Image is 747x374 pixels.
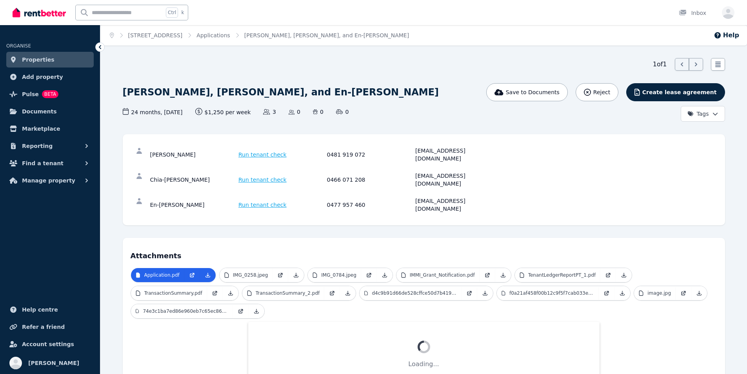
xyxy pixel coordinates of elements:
span: ORGANISE [6,43,31,49]
div: 0481 919 072 [327,147,413,162]
span: Run tenant check [238,151,287,159]
div: [EMAIL_ADDRESS][DOMAIN_NAME] [415,172,502,188]
span: 0 [289,108,300,116]
span: Properties [22,55,55,64]
span: Run tenant check [238,201,287,209]
div: [EMAIL_ADDRESS][DOMAIN_NAME] [415,197,502,213]
p: Loading... [267,359,581,369]
span: Create lease agreement [642,88,717,96]
button: Save to Documents [486,83,568,101]
div: 0477 957 460 [327,197,413,213]
button: Reject [576,83,618,101]
a: d4c9b91d66de528cffce50d7b4196873.jpeg [360,286,462,300]
a: Applications [196,32,230,38]
a: Properties [6,52,94,68]
p: TransactionSummary_2.pdf [256,290,320,296]
a: Open in new Tab [600,268,616,282]
a: Download Attachment [495,268,511,282]
button: Help [714,31,739,40]
p: f0a21af458f00b12c9f5f7cab033ebad.jpeg [509,290,594,296]
a: Download Attachment [288,268,304,282]
p: d4c9b91d66de528cffce50d7b4196873.jpeg [372,290,457,296]
a: Open in new Tab [233,304,249,318]
span: [PERSON_NAME], [PERSON_NAME], and En-[PERSON_NAME] [244,31,409,39]
div: [EMAIL_ADDRESS][DOMAIN_NAME] [415,147,502,162]
a: Open in new Tab [273,268,288,282]
nav: Breadcrumb [100,25,418,46]
p: image.jpg [647,290,671,296]
span: 24 months , [DATE] [123,108,183,116]
a: Open in new Tab [480,268,495,282]
button: Reporting [6,138,94,154]
p: TenantLedgerReportPT_1.pdf [528,272,596,278]
div: En-[PERSON_NAME] [150,197,236,213]
a: IMG_0784.jpeg [308,268,361,282]
a: Open in new Tab [207,286,223,300]
span: Ctrl [166,7,178,18]
span: BETA [42,90,58,98]
a: Open in new Tab [184,268,200,282]
a: TenantLedgerReportPT_1.pdf [515,268,601,282]
span: $1,250 per week [195,108,251,116]
span: Save to Documents [506,88,560,96]
a: Download Attachment [377,268,393,282]
a: Download Attachment [200,268,216,282]
span: Refer a friend [22,322,65,332]
a: IMG_0258.jpeg [220,268,273,282]
span: Manage property [22,176,75,185]
span: Run tenant check [238,176,287,184]
h4: Attachments [131,246,717,261]
span: Help centre [22,305,58,314]
a: Documents [6,104,94,119]
a: image.jpg [634,286,676,300]
button: Find a tenant [6,155,94,171]
button: Tags [681,106,725,122]
div: [PERSON_NAME] [150,147,236,162]
a: IMMI_Grant_Notification.pdf [396,268,480,282]
span: Find a tenant [22,159,64,168]
span: k [181,9,184,16]
a: Download Attachment [614,286,630,300]
div: Inbox [679,9,706,17]
a: Download Attachment [616,268,632,282]
a: 74e3c1ba7ed86e960eb7c65ec86689d1.jpeg [131,304,233,318]
span: Pulse [22,89,39,99]
a: f0a21af458f00b12c9f5f7cab033ebad.jpeg [497,286,599,300]
a: Add property [6,69,94,85]
span: 3 [263,108,276,116]
a: Download Attachment [249,304,264,318]
a: Refer a friend [6,319,94,335]
span: 0 [336,108,349,116]
a: Open in new Tab [462,286,477,300]
p: TransactionSummary.pdf [144,290,202,296]
a: TransactionSummary_2.pdf [242,286,325,300]
span: Add property [22,72,63,82]
div: 0466 071 208 [327,172,413,188]
a: Open in new Tab [676,286,691,300]
a: Open in new Tab [324,286,340,300]
a: Help centre [6,302,94,317]
p: 74e3c1ba7ed86e960eb7c65ec86689d1.jpeg [143,308,228,314]
a: Marketplace [6,121,94,137]
img: RentBetter [13,7,66,18]
a: Download Attachment [691,286,707,300]
button: Manage property [6,173,94,188]
a: Open in new Tab [599,286,614,300]
div: Chia-[PERSON_NAME] [150,172,236,188]
span: Documents [22,107,57,116]
a: Download Attachment [223,286,238,300]
a: Account settings [6,336,94,352]
a: Download Attachment [340,286,356,300]
span: [PERSON_NAME] [28,358,79,368]
a: [STREET_ADDRESS] [128,32,183,38]
span: 1 of 1 [653,60,667,69]
a: PulseBETA [6,86,94,102]
p: IMG_0258.jpeg [233,272,268,278]
span: Marketplace [22,124,60,133]
span: Reporting [22,141,53,151]
h1: [PERSON_NAME], [PERSON_NAME], and En-[PERSON_NAME] [123,86,439,99]
span: Reject [593,88,610,96]
p: IMG_0784.jpeg [321,272,356,278]
span: Account settings [22,339,74,349]
a: Download Attachment [477,286,493,300]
